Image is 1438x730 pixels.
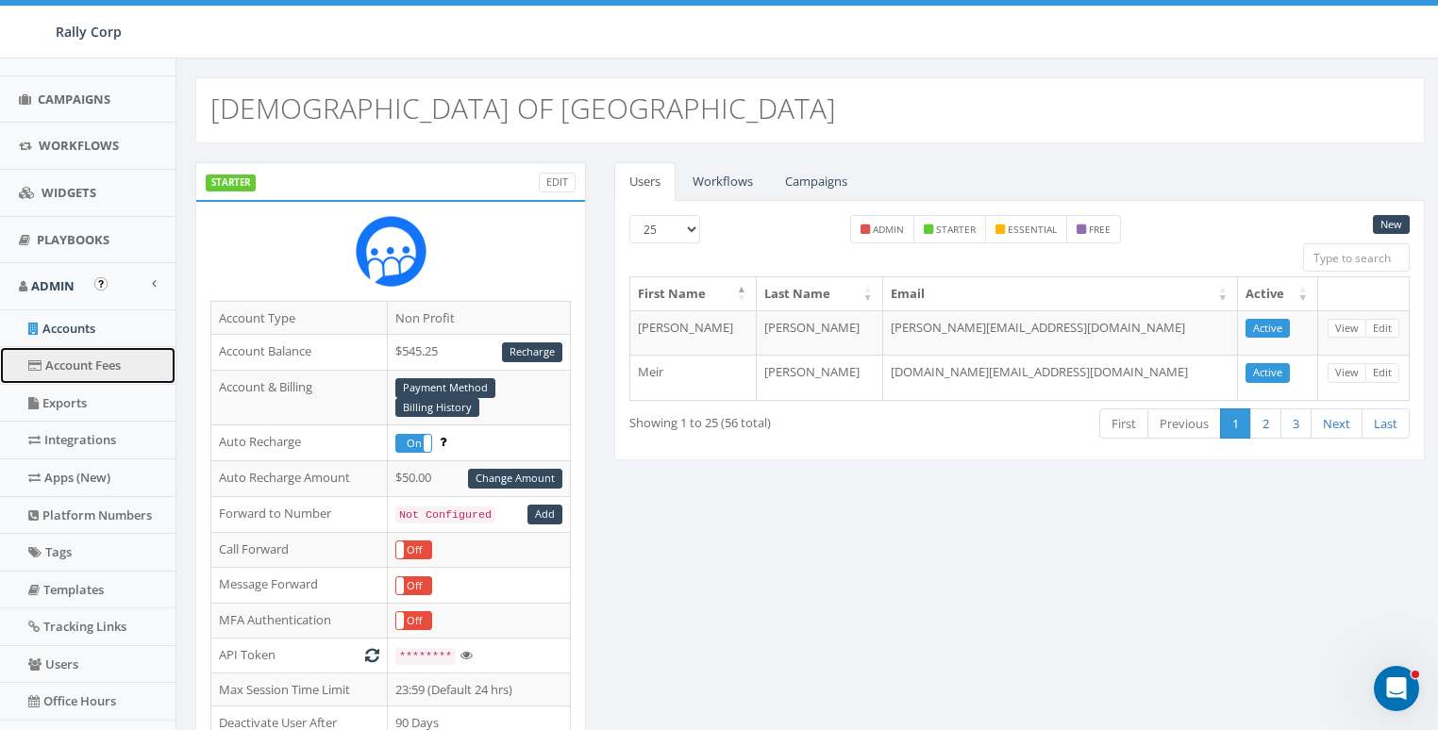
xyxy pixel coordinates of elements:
[1311,408,1363,440] a: Next
[211,603,388,639] td: MFA Authentication
[42,184,96,201] span: Widgets
[395,434,432,453] div: OnOff
[770,162,862,201] a: Campaigns
[365,649,379,661] i: Generate New Token
[1008,223,1057,236] small: essential
[468,469,562,489] a: Change Amount
[757,310,883,356] td: [PERSON_NAME]
[39,137,119,154] span: Workflows
[56,23,122,41] span: Rally Corp
[527,505,562,524] a: Add
[1246,363,1290,383] a: Active
[211,370,388,425] td: Account & Billing
[211,532,388,568] td: Call Forward
[396,577,431,594] label: Off
[210,92,836,124] h2: [DEMOGRAPHIC_DATA] OF [GEOGRAPHIC_DATA]
[883,355,1238,400] td: [DOMAIN_NAME][EMAIL_ADDRESS][DOMAIN_NAME]
[539,173,576,192] a: Edit
[630,277,757,310] th: First Name: activate to sort column descending
[630,310,757,356] td: [PERSON_NAME]
[1250,408,1281,440] a: 2
[395,506,495,523] code: Not Configured
[1373,215,1410,235] a: New
[757,355,883,400] td: [PERSON_NAME]
[395,398,479,418] a: Billing History
[211,335,388,371] td: Account Balance
[1220,408,1251,440] a: 1
[395,576,432,595] div: OnOff
[629,406,938,432] div: Showing 1 to 25 (56 total)
[38,91,110,108] span: Campaigns
[211,460,388,496] td: Auto Recharge Amount
[1147,408,1221,440] a: Previous
[1328,363,1366,383] a: View
[31,277,75,294] span: Admin
[387,672,570,706] td: 23:59 (Default 24 hrs)
[936,223,976,236] small: starter
[94,277,108,290] button: Open In-App Guide
[677,162,768,201] a: Workflows
[1238,277,1318,310] th: Active: activate to sort column ascending
[883,310,1238,356] td: [PERSON_NAME][EMAIL_ADDRESS][DOMAIN_NAME]
[395,540,432,559] div: OnOff
[440,433,446,450] span: Enable to prevent campaign failure.
[1246,319,1290,339] a: Active
[211,568,388,604] td: Message Forward
[396,612,431,629] label: Off
[396,541,431,558] label: Off
[1328,319,1366,339] a: View
[396,435,431,452] label: On
[502,342,562,362] a: Recharge
[356,216,426,287] img: Rally_Corp_Icon.png
[1099,408,1148,440] a: First
[211,672,388,706] td: Max Session Time Limit
[37,231,109,248] span: Playbooks
[1303,243,1410,272] input: Type to search
[757,277,883,310] th: Last Name: activate to sort column ascending
[614,162,676,201] a: Users
[387,335,570,371] td: $545.25
[211,496,388,532] td: Forward to Number
[1089,223,1111,236] small: free
[883,277,1238,310] th: Email: activate to sort column ascending
[1365,319,1399,339] a: Edit
[387,301,570,335] td: Non Profit
[211,301,388,335] td: Account Type
[387,460,570,496] td: $50.00
[206,174,256,191] label: STARTER
[1374,666,1419,711] iframe: Intercom live chat
[211,639,388,673] td: API Token
[1362,408,1410,440] a: Last
[395,611,432,630] div: OnOff
[1365,363,1399,383] a: Edit
[630,355,757,400] td: Meir
[1280,408,1312,440] a: 3
[211,425,388,461] td: Auto Recharge
[395,378,495,398] a: Payment Method
[873,223,904,236] small: admin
